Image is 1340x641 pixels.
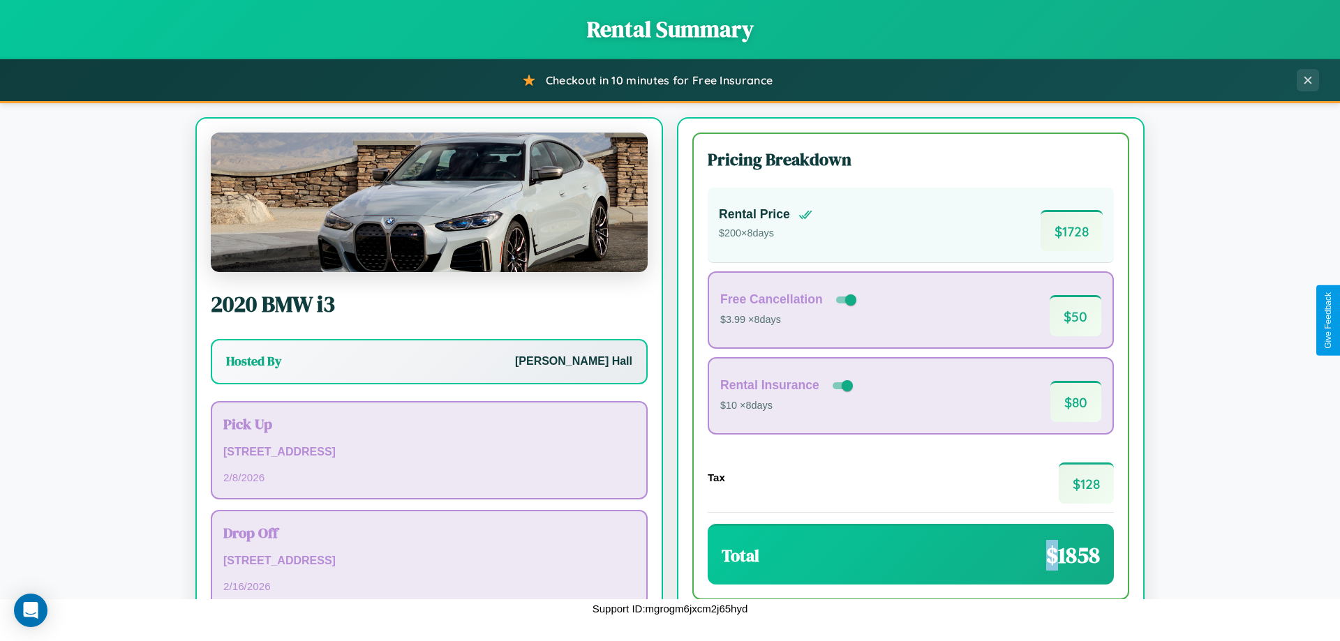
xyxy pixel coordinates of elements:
[720,311,859,329] p: $3.99 × 8 days
[1050,295,1101,336] span: $ 50
[720,378,819,393] h4: Rental Insurance
[1046,540,1100,571] span: $ 1858
[1041,210,1103,251] span: $ 1728
[14,14,1326,45] h1: Rental Summary
[223,442,635,462] p: [STREET_ADDRESS]
[223,551,635,571] p: [STREET_ADDRESS]
[1050,381,1101,422] span: $ 80
[708,472,725,483] h4: Tax
[1323,292,1333,349] div: Give Feedback
[719,225,812,243] p: $ 200 × 8 days
[722,544,759,567] h3: Total
[211,289,648,319] h2: 2020 BMW i3
[223,577,635,596] p: 2 / 16 / 2026
[720,292,823,307] h4: Free Cancellation
[226,353,281,370] h3: Hosted By
[593,599,748,618] p: Support ID: mgrogm6jxcm2j65hyd
[223,468,635,487] p: 2 / 8 / 2026
[720,397,856,415] p: $10 × 8 days
[546,73,773,87] span: Checkout in 10 minutes for Free Insurance
[223,414,635,434] h3: Pick Up
[211,133,648,272] img: BMW i3
[719,207,790,222] h4: Rental Price
[515,352,632,372] p: [PERSON_NAME] Hall
[708,148,1114,171] h3: Pricing Breakdown
[14,594,47,627] div: Open Intercom Messenger
[1059,462,1114,504] span: $ 128
[223,522,635,543] h3: Drop Off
